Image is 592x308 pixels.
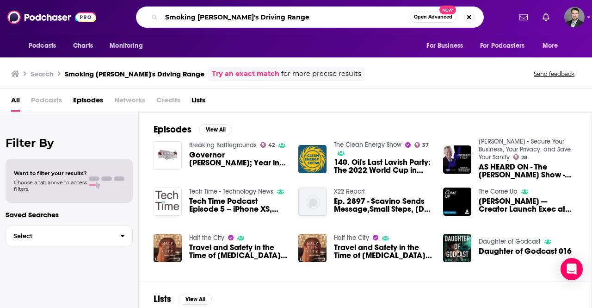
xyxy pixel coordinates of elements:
[479,188,518,195] a: The Come Up
[31,69,54,78] h3: Search
[480,39,524,52] span: For Podcasters
[31,93,62,112] span: Podcasts
[189,141,257,149] a: Breaking Battlegrounds
[420,37,475,55] button: open menu
[516,9,531,25] a: Show notifications dropdown
[439,6,456,14] span: New
[564,7,585,27] span: Logged in as sstewart9
[479,138,571,161] a: Craig Peterson - Secure Your Business, Your Privacy, and Save Your Sanity
[6,226,133,246] button: Select
[11,93,20,112] a: All
[479,247,572,255] a: Daughter of Godcast 016
[29,39,56,52] span: Podcasts
[474,37,538,55] button: open menu
[298,188,327,216] img: Ep. 2897 - Scavino Sends Message,Small Steps, [DS] Not In Control, Every Asset Deployed
[334,188,365,195] a: X22 Report
[334,158,432,174] span: 140. Oil's Last Lavish Party: The 2022 World Cup in [GEOGRAPHIC_DATA]
[443,145,471,174] img: AS HEARD ON - The Jim Polito Show - WTAG 580 AM: Tesla Now Accepts Bitcoin and The Suez Canal Deb...
[298,234,327,262] img: Travel and Safety in the Time of Coronavirus, LostXpat Host Bert Diggs
[260,142,275,148] a: 42
[189,151,287,167] span: Governor [PERSON_NAME]; Year in Review and Unraveling Big Tech Data Gathering with [PERSON_NAME]
[334,158,432,174] a: 140. Oil's Last Lavish Party: The 2022 World Cup in Qatar
[410,12,456,23] button: Open AdvancedNew
[6,136,133,150] h2: Filter By
[179,294,212,305] button: View All
[154,234,182,262] img: Travel and Safety in the Time of Coronavirus, LostXpat Host Bert Diggs
[154,124,232,135] a: EpisodesView All
[189,244,287,259] span: Travel and Safety in the Time of [MEDICAL_DATA], LostXpat Host [PERSON_NAME]
[564,7,585,27] button: Show profile menu
[539,9,553,25] a: Show notifications dropdown
[154,141,182,170] img: Governor Joe Lombardo; Year in Review and Unraveling Big Tech Data Gathering with David Sinclair
[521,156,527,160] span: 28
[189,197,287,213] a: Tech Time Podcast Episode 5 – iPhone XS, iphone XS Max, iPhone XR
[536,37,570,55] button: open menu
[513,154,528,160] a: 28
[334,197,432,213] a: Ep. 2897 - Scavino Sends Message,Small Steps, [DS] Not In Control, Every Asset Deployed
[334,244,432,259] a: Travel and Safety in the Time of Coronavirus, LostXpat Host Bert Diggs
[67,37,99,55] a: Charts
[154,188,182,216] img: Tech Time Podcast Episode 5 – iPhone XS, iphone XS Max, iPhone XR
[110,39,142,52] span: Monitoring
[414,142,429,148] a: 37
[191,93,205,112] a: Lists
[189,244,287,259] a: Travel and Safety in the Time of Coronavirus, LostXpat Host Bert Diggs
[334,141,401,149] a: The Clean Energy Show
[189,234,224,242] a: Half the City
[479,163,577,179] a: AS HEARD ON - The Jim Polito Show - WTAG 580 AM: Tesla Now Accepts Bitcoin and The Suez Canal Deb...
[422,143,429,147] span: 37
[212,69,279,79] a: Try an exact match
[14,179,87,192] span: Choose a tab above to access filters.
[543,39,558,52] span: More
[73,39,93,52] span: Charts
[334,244,432,259] span: Travel and Safety in the Time of [MEDICAL_DATA], LostXpat Host [PERSON_NAME]
[531,70,577,78] button: Send feedback
[479,197,577,213] a: Sarah Penna — Creator Launch Exec at Patreon on Her $15 Million Exit, Marrying a YouTuber, and Be...
[281,69,361,79] span: for more precise results
[443,234,471,262] a: Daughter of Godcast 016
[73,93,103,112] a: Episodes
[334,234,369,242] a: Half the City
[443,188,471,216] img: Sarah Penna — Creator Launch Exec at Patreon on Her $15 Million Exit, Marrying a YouTuber, and Be...
[199,124,232,135] button: View All
[154,124,191,135] h2: Episodes
[189,188,273,195] a: Tech Time - Technology News
[154,293,212,305] a: ListsView All
[414,15,452,19] span: Open Advanced
[426,39,463,52] span: For Business
[479,163,577,179] span: AS HEARD ON - The [PERSON_NAME] Show - WTAG 580 AM: Tesla Now Accepts Bitcoin and The Suez Canal ...
[136,6,484,28] div: Search podcasts, credits, & more...
[6,210,133,219] p: Saved Searches
[103,37,154,55] button: open menu
[298,145,327,173] img: 140. Oil's Last Lavish Party: The 2022 World Cup in Qatar
[479,238,541,245] a: Daughter of Godcast
[22,37,68,55] button: open menu
[189,151,287,167] a: Governor Joe Lombardo; Year in Review and Unraveling Big Tech Data Gathering with David Sinclair
[154,293,171,305] h2: Lists
[14,170,87,176] span: Want to filter your results?
[268,143,275,147] span: 42
[479,197,577,213] span: [PERSON_NAME] — Creator Launch Exec at Patreon on Her $15 Million Exit, Marrying a YouTuber, and ...
[6,233,113,239] span: Select
[561,258,583,280] div: Open Intercom Messenger
[161,10,410,25] input: Search podcasts, credits, & more...
[65,69,204,78] h3: Smoking [PERSON_NAME]'s Driving Range
[7,8,96,26] img: Podchaser - Follow, Share and Rate Podcasts
[564,7,585,27] img: User Profile
[114,93,145,112] span: Networks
